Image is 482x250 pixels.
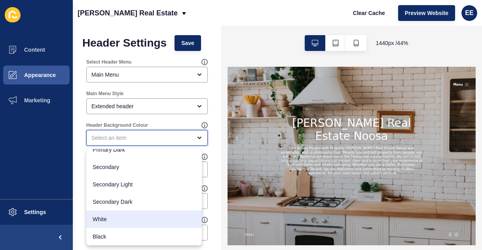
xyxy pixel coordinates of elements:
h2: Connecting People with Property [PERSON_NAME] Real Estate Noosa was established with a philosophy... [120,182,450,249]
span: Secondary Dark [93,198,195,206]
span: Black [93,233,195,241]
span: Save [181,39,194,47]
span: Primary Dark [93,146,195,154]
div: open menu [86,98,208,114]
button: Clear Cache [346,5,392,21]
img: Company logo [16,25,95,57]
span: Preview Website [405,9,448,17]
p: [PERSON_NAME] Real Estate [78,3,178,23]
label: Select Header Menu [86,59,131,65]
label: Header Background Colour [86,122,148,128]
span: Clear Cache [353,9,385,17]
div: close menu [86,130,208,146]
button: Preview Website [398,5,455,21]
div: open menu [86,67,208,83]
span: EE [465,9,473,17]
label: Main Menu Style [86,90,123,97]
button: Save [175,35,201,51]
h1: [PERSON_NAME] Real Estate Noosa [120,114,450,175]
span: White [93,215,195,223]
span: Secondary Light [93,180,195,188]
span: 1440 px / 44 % [376,39,408,47]
h1: Header Settings [82,39,167,47]
span: Secondary [93,163,195,171]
